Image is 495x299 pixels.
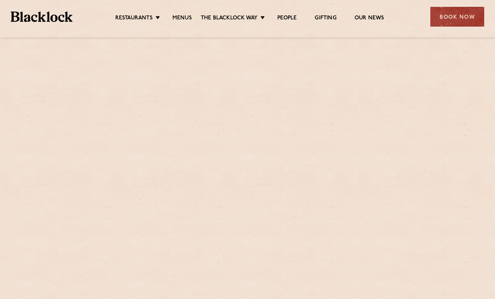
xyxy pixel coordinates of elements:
div: Book Now [430,7,484,27]
a: Menus [172,15,192,23]
img: BL_Textured_Logo-footer-cropped.svg [11,11,73,22]
a: Restaurants [115,15,153,23]
a: People [277,15,297,23]
a: Our News [355,15,384,23]
a: Gifting [315,15,336,23]
a: The Blacklock Way [201,15,258,23]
